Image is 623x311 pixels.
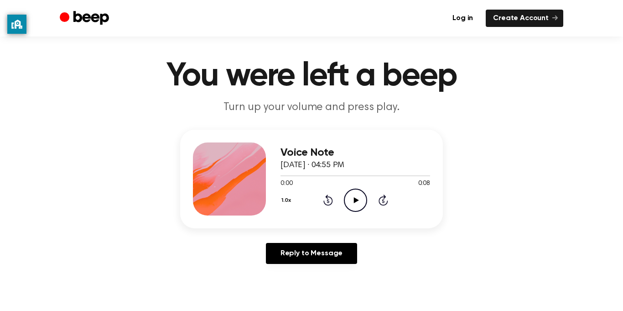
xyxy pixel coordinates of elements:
[418,179,430,189] span: 0:08
[136,100,487,115] p: Turn up your volume and press play.
[78,60,545,93] h1: You were left a beep
[280,147,430,159] h3: Voice Note
[280,179,292,189] span: 0:00
[280,193,295,208] button: 1.0x
[7,15,26,34] button: privacy banner
[60,10,111,27] a: Beep
[266,243,357,264] a: Reply to Message
[445,10,480,27] a: Log in
[280,161,344,169] span: [DATE] · 04:55 PM
[486,10,563,27] a: Create Account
